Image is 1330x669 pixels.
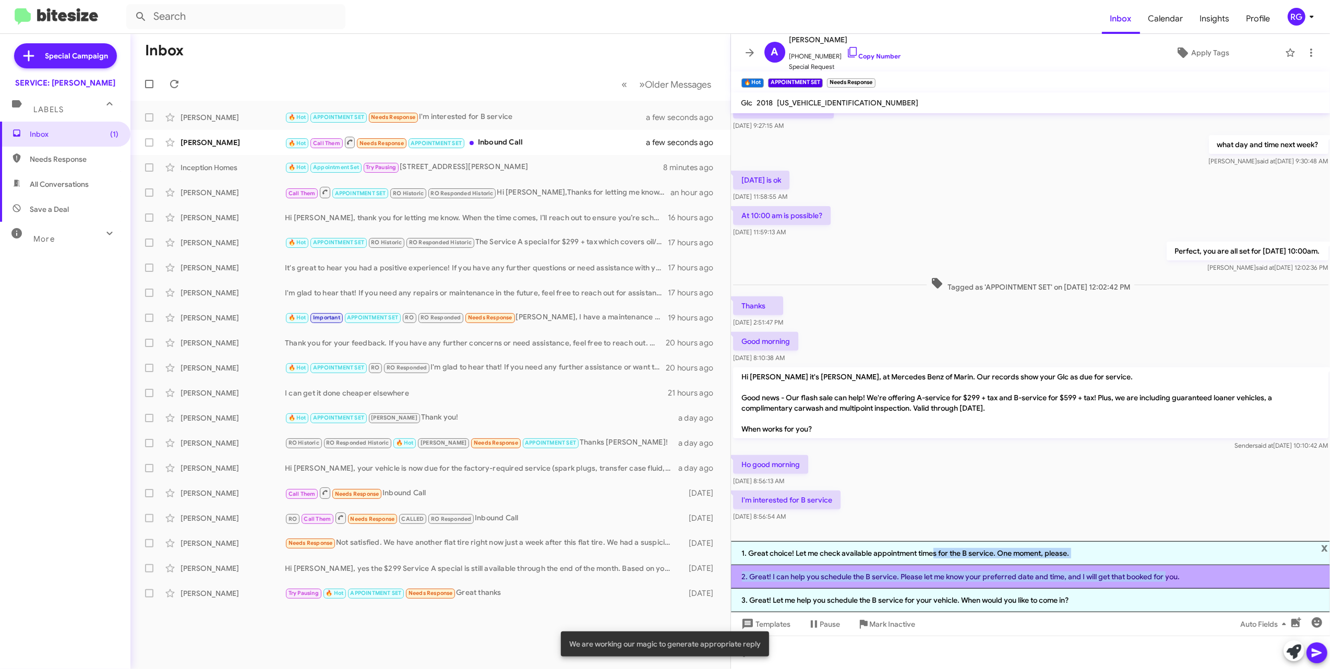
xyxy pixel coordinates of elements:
div: [PERSON_NAME], I have a maintenance question on my car. I get a little bit of sap droplets droppi... [285,312,668,324]
span: Special Request [789,62,901,72]
div: 21 hours ago [668,388,722,398]
div: RG [1288,8,1305,26]
span: Mark Inactive [870,615,916,634]
p: I'm interested for B service [733,491,841,509]
span: 🔥 Hot [289,414,306,421]
span: [PERSON_NAME] [DATE] 12:02:36 PM [1207,264,1328,271]
span: [DATE] 11:58:55 AM [733,193,787,200]
div: 20 hours ago [666,363,722,373]
div: Hi [PERSON_NAME], yes the $299 Service A special is still available through the end of the month.... [285,563,677,574]
span: APPOINTMENT SET [347,314,398,321]
span: Needs Response [468,314,512,321]
span: Labels [33,105,64,114]
span: [DATE] 8:56:54 AM [733,512,786,520]
span: Appointment Set [313,164,359,171]
span: APPOINTMENT SET [525,439,576,446]
div: 20 hours ago [666,338,722,348]
div: a day ago [677,438,722,448]
a: Special Campaign [14,43,117,68]
span: said at [1255,441,1273,449]
div: I can get it done cheaper elsewhere [285,388,668,398]
span: RO Responded Historic [431,190,494,197]
small: 🔥 Hot [741,78,764,88]
div: Inbound Call [285,511,677,524]
button: Mark Inactive [849,615,924,634]
span: [PHONE_NUMBER] [789,46,901,62]
span: RO [405,314,414,321]
p: Hi [PERSON_NAME] it's [PERSON_NAME], at Mercedes Benz of Marin. Our records show your Glc as due ... [733,367,1328,438]
span: Inbox [30,129,118,139]
div: Inbound Call [285,486,677,499]
div: [PERSON_NAME] [181,137,285,148]
div: [PERSON_NAME] [181,262,285,273]
a: Calendar [1140,4,1192,34]
div: a few seconds ago [660,137,722,148]
span: Call Them [289,190,316,197]
p: At 10:00 am is possible? [733,206,831,225]
div: The Service A special for $299 + tax which covers oil/filter change, tire rotation, fluid top-off... [285,236,668,248]
div: [PERSON_NAME] [181,513,285,523]
span: RO Historic [371,239,402,246]
span: [PERSON_NAME] [789,33,901,46]
div: [STREET_ADDRESS][PERSON_NAME] [285,161,664,173]
div: [PERSON_NAME] [181,363,285,373]
span: 🔥 Hot [326,590,343,596]
div: Thank you for your feedback. If you have any further concerns or need assistance, feel free to re... [285,338,666,348]
button: Templates [731,615,799,634]
span: All Conversations [30,179,89,189]
span: » [640,78,645,91]
p: Good morning [733,332,798,351]
div: 17 hours ago [668,288,722,298]
span: We are working our magic to generate appropriate reply [569,639,761,649]
span: Save a Deal [30,204,69,214]
div: [PERSON_NAME] [181,563,285,574]
div: [PERSON_NAME] [181,212,285,223]
span: Auto Fields [1240,615,1290,634]
span: Needs Response [335,491,379,497]
small: APPOINTMENT SET [768,78,823,88]
a: Inbox [1102,4,1140,34]
span: [DATE] 2:51:47 PM [733,318,783,326]
span: [DATE] 8:56:13 AM [733,477,784,485]
span: Call Them [289,491,316,497]
span: Needs Response [289,540,333,546]
span: APPOINTMENT SET [313,239,364,246]
span: x [1321,541,1328,554]
span: Older Messages [645,79,712,90]
p: what day and time next week? [1208,135,1328,154]
p: Ho good morning [733,455,808,474]
div: [DATE] [677,488,722,498]
span: Insights [1192,4,1238,34]
div: [PERSON_NAME] [181,112,285,123]
div: [PERSON_NAME] [181,288,285,298]
div: a day ago [677,463,722,473]
a: Profile [1238,4,1279,34]
span: [PERSON_NAME] [DATE] 9:30:48 AM [1208,157,1328,165]
button: Previous [616,74,634,95]
span: 🔥 Hot [289,164,306,171]
span: APPOINTMENT SET [313,364,364,371]
span: RO [289,516,297,522]
div: [PERSON_NAME] [181,388,285,398]
div: Inception Homes [181,162,285,173]
div: 17 hours ago [668,262,722,273]
span: [PERSON_NAME] [371,414,417,421]
span: « [622,78,628,91]
span: Sender [DATE] 10:10:42 AM [1235,441,1328,449]
div: [PERSON_NAME] [181,413,285,423]
span: Needs Response [474,439,518,446]
button: Next [633,74,718,95]
span: Needs Response [30,154,118,164]
h1: Inbox [145,42,184,59]
span: RO Responded [431,516,471,522]
span: RO Responded Historic [326,439,389,446]
div: [DATE] [677,563,722,574]
div: [PERSON_NAME] [181,313,285,323]
div: Not satisfied. We have another flat tire right now just a week after this flat tire. We had a sus... [285,537,677,549]
span: Special Campaign [45,51,109,61]
button: RG [1279,8,1319,26]
span: (1) [110,129,118,139]
span: A [771,44,778,61]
